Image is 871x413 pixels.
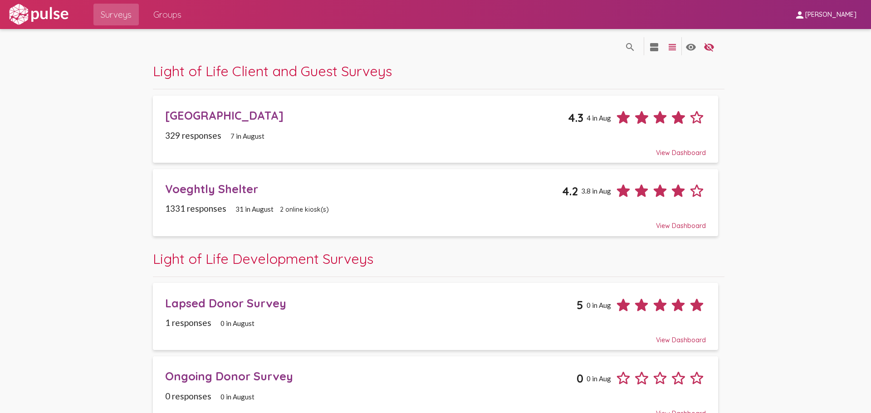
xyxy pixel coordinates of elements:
[587,114,611,122] span: 4 in Aug
[621,37,639,55] button: language
[577,371,583,385] span: 0
[153,283,718,350] a: Lapsed Donor Survey50 in Aug1 responses0 in AugustView Dashboard
[7,3,70,26] img: white-logo.svg
[577,298,583,312] span: 5
[587,301,611,309] span: 0 in Aug
[562,184,578,198] span: 4.2
[220,393,254,401] span: 0 in August
[165,317,211,328] span: 1 responses
[581,187,611,195] span: 3.8 in Aug
[165,130,221,141] span: 329 responses
[685,42,696,53] mat-icon: language
[280,205,329,214] span: 2 online kiosk(s)
[153,62,392,80] span: Light of Life Client and Guest Surveys
[101,6,132,23] span: Surveys
[153,6,181,23] span: Groups
[153,169,718,236] a: Voeghtly Shelter4.23.8 in Aug1331 responses31 in August2 online kiosk(s)View Dashboard
[682,37,700,55] button: language
[645,37,663,55] button: language
[700,37,718,55] button: language
[153,250,373,267] span: Light of Life Development Surveys
[146,4,189,25] a: Groups
[794,10,805,20] mat-icon: person
[165,182,562,196] div: Voeghtly Shelter
[649,42,660,53] mat-icon: language
[220,319,254,327] span: 0 in August
[704,42,714,53] mat-icon: language
[805,11,856,19] span: [PERSON_NAME]
[165,141,706,157] div: View Dashboard
[165,214,706,230] div: View Dashboard
[625,42,636,53] mat-icon: language
[165,369,577,383] div: Ongoing Donor Survey
[165,108,568,122] div: [GEOGRAPHIC_DATA]
[165,391,211,401] span: 0 responses
[568,111,583,125] span: 4.3
[165,296,577,310] div: Lapsed Donor Survey
[663,37,681,55] button: language
[587,374,611,383] span: 0 in Aug
[165,328,706,344] div: View Dashboard
[235,205,274,213] span: 31 in August
[230,132,264,140] span: 7 in August
[667,42,678,53] mat-icon: language
[93,4,139,25] a: Surveys
[165,203,226,214] span: 1331 responses
[153,96,718,163] a: [GEOGRAPHIC_DATA]4.34 in Aug329 responses7 in AugustView Dashboard
[787,6,864,23] button: [PERSON_NAME]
